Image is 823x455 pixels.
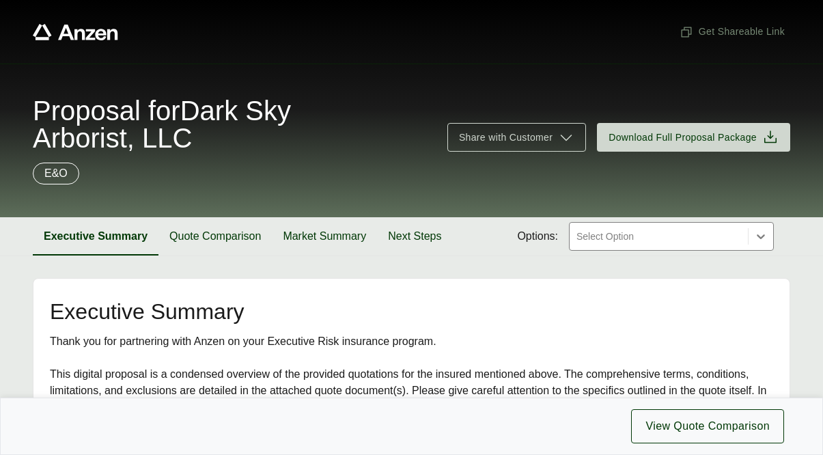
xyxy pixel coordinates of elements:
button: Next Steps [377,217,452,256]
span: Options: [517,228,558,245]
div: Thank you for partnering with Anzen on your Executive Risk insurance program. This digital propos... [50,333,773,415]
button: Market Summary [272,217,377,256]
button: Quote Comparison [158,217,272,256]
p: E&O [44,165,68,182]
span: Get Shareable Link [680,25,785,39]
button: View Quote Comparison [631,409,784,443]
span: Download Full Proposal Package [609,130,757,145]
button: Executive Summary [33,217,158,256]
button: Share with Customer [447,123,586,152]
h2: Executive Summary [50,301,773,322]
span: Share with Customer [459,130,553,145]
span: View Quote Comparison [645,418,770,435]
a: Anzen website [33,24,118,40]
span: Proposal for Dark Sky Arborist, LLC [33,97,431,152]
button: Download Full Proposal Package [597,123,790,152]
button: Get Shareable Link [674,19,790,44]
